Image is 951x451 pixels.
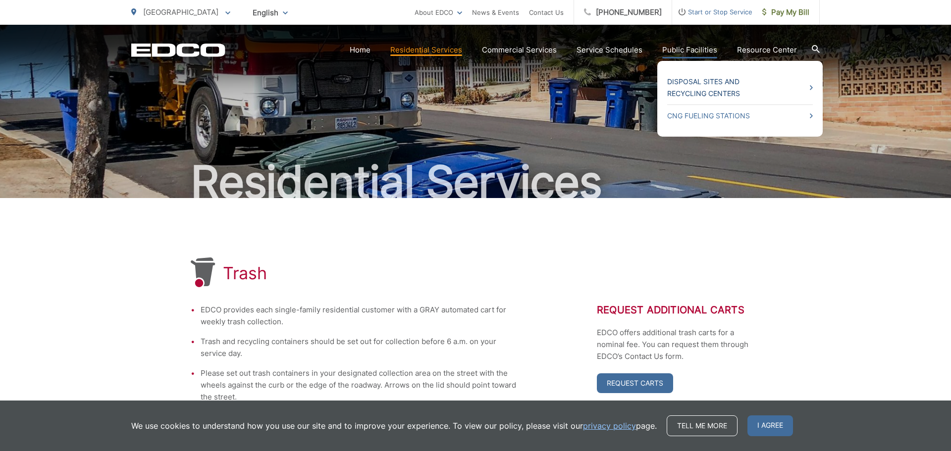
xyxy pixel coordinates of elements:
[472,6,519,18] a: News & Events
[597,304,760,316] h2: Request Additional Carts
[201,304,518,328] li: EDCO provides each single-family residential customer with a GRAY automated cart for weekly trash...
[577,44,642,56] a: Service Schedules
[245,4,295,21] span: English
[762,6,809,18] span: Pay My Bill
[583,420,636,432] a: privacy policy
[131,420,657,432] p: We use cookies to understand how you use our site and to improve your experience. To view our pol...
[662,44,717,56] a: Public Facilities
[415,6,462,18] a: About EDCO
[667,76,813,100] a: Disposal Sites and Recycling Centers
[131,157,820,207] h2: Residential Services
[131,43,225,57] a: EDCD logo. Return to the homepage.
[390,44,462,56] a: Residential Services
[143,7,218,17] span: [GEOGRAPHIC_DATA]
[667,415,738,436] a: Tell me more
[747,415,793,436] span: I agree
[667,110,813,122] a: CNG Fueling Stations
[201,336,518,359] li: Trash and recycling containers should be set out for collection before 6 a.m. on your service day.
[529,6,564,18] a: Contact Us
[597,373,673,393] a: Request Carts
[201,367,518,403] li: Please set out trash containers in your designated collection area on the street with the wheels ...
[350,44,370,56] a: Home
[737,44,797,56] a: Resource Center
[597,327,760,362] p: EDCO offers additional trash carts for a nominal fee. You can request them through EDCO’s Contact...
[482,44,557,56] a: Commercial Services
[223,263,267,283] h1: Trash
